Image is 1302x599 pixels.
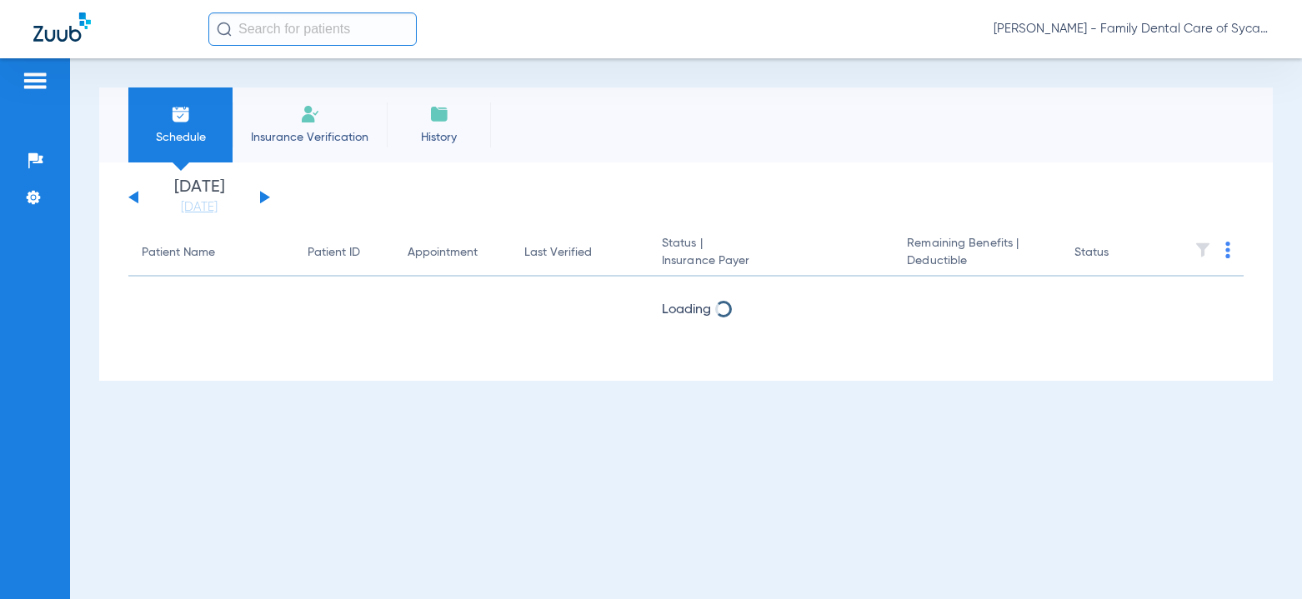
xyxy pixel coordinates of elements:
img: Manual Insurance Verification [300,104,320,124]
img: Search Icon [217,22,232,37]
span: Insurance Verification [245,129,374,146]
img: History [429,104,449,124]
img: Schedule [171,104,191,124]
div: Patient ID [308,244,381,262]
img: filter.svg [1194,242,1211,258]
div: Appointment [408,244,478,262]
img: hamburger-icon [22,71,48,91]
img: group-dot-blue.svg [1225,242,1230,258]
th: Remaining Benefits | [894,230,1061,277]
span: Deductible [907,252,1048,270]
span: Loading [662,303,711,317]
th: Status [1061,230,1174,277]
span: History [399,129,478,146]
div: Last Verified [524,244,592,262]
span: Insurance Payer [662,252,880,270]
span: Schedule [141,129,220,146]
li: [DATE] [149,179,249,216]
div: Patient ID [308,244,360,262]
img: Zuub Logo [33,12,91,42]
a: [DATE] [149,199,249,216]
th: Status | [648,230,894,277]
div: Patient Name [142,244,215,262]
div: Appointment [408,244,498,262]
span: [PERSON_NAME] - Family Dental Care of Sycamore [994,21,1269,37]
div: Patient Name [142,244,281,262]
input: Search for patients [208,12,417,46]
div: Last Verified [524,244,635,262]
